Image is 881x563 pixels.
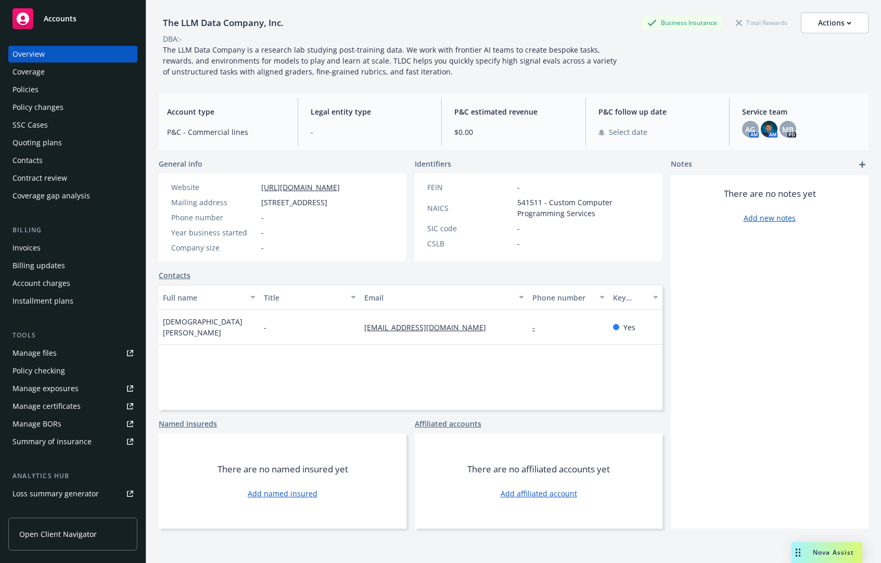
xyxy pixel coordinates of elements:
a: Add new notes [744,212,796,223]
span: AG [745,124,755,135]
a: Policy checking [8,362,137,379]
div: Contacts [12,152,43,169]
a: Contract review [8,170,137,186]
a: - [532,322,543,332]
span: Select date [609,127,647,137]
a: Billing updates [8,257,137,274]
div: CSLB [427,238,513,249]
span: - [261,242,264,253]
a: Policies [8,81,137,98]
div: The LLM Data Company, Inc. [159,16,288,30]
div: Phone number [171,212,257,223]
div: FEIN [427,182,513,193]
button: Phone number [528,285,609,310]
div: NAICS [427,203,513,214]
a: Add named insured [248,488,317,499]
span: MB [782,124,794,135]
div: Billing updates [12,257,65,274]
div: Website [171,182,257,193]
a: Named insureds [159,418,217,429]
span: - [517,238,520,249]
span: Identifiers [415,158,451,169]
div: Total Rewards [731,16,793,29]
a: Installment plans [8,293,137,309]
a: Manage BORs [8,416,137,432]
span: 541511 - Custom Computer Programming Services [517,197,650,219]
div: Actions [818,13,851,33]
span: [DEMOGRAPHIC_DATA][PERSON_NAME] [163,316,256,338]
a: Coverage [8,64,137,80]
span: P&C estimated revenue [454,106,572,117]
div: DBA: - [163,33,182,44]
span: Open Client Navigator [19,529,97,540]
span: - [261,212,264,223]
span: Account type [167,106,285,117]
span: Accounts [44,15,76,23]
div: Invoices [12,240,41,256]
span: $0.00 [454,127,572,137]
span: Service team [742,106,860,117]
div: Drag to move [791,542,805,563]
a: Manage certificates [8,398,137,415]
a: Coverage gap analysis [8,187,137,204]
div: Coverage gap analysis [12,187,90,204]
div: SIC code [427,223,513,234]
span: There are no notes yet [724,187,816,200]
a: Contacts [8,152,137,169]
a: [URL][DOMAIN_NAME] [261,182,340,192]
div: Phone number [532,292,593,303]
span: There are no affiliated accounts yet [467,463,610,476]
div: Company size [171,242,257,253]
span: P&C follow up date [598,106,717,117]
div: Account charges [12,275,70,292]
div: Overview [12,46,45,62]
span: - [261,227,264,238]
div: Contract review [12,170,67,186]
a: add [856,158,869,171]
a: Accounts [8,4,137,33]
button: Email [360,285,528,310]
div: Quoting plans [12,134,62,151]
div: SSC Cases [12,117,48,133]
button: Title [260,285,361,310]
a: Policy changes [8,99,137,116]
a: Loss summary generator [8,485,137,502]
div: Analytics hub [8,471,137,481]
span: Yes [623,322,635,333]
button: Key contact [609,285,662,310]
img: photo [761,121,777,137]
a: Manage exposures [8,380,137,397]
a: Manage files [8,345,137,361]
button: Actions [801,12,869,33]
span: There are no named insured yet [218,463,348,476]
a: Summary of insurance [8,433,137,450]
span: General info [159,158,202,169]
button: Full name [159,285,260,310]
a: Overview [8,46,137,62]
button: Nova Assist [791,542,862,563]
div: Billing [8,225,137,235]
div: Full name [163,292,244,303]
a: [EMAIL_ADDRESS][DOMAIN_NAME] [364,322,494,332]
div: Key contact [613,292,647,303]
div: Summary of insurance [12,433,92,450]
span: - [311,127,429,137]
a: Affiliated accounts [415,418,481,429]
div: Title [264,292,345,303]
span: - [517,182,520,193]
div: Email [364,292,513,303]
span: Notes [671,158,692,171]
div: Tools [8,330,137,341]
div: Manage BORs [12,416,61,432]
div: Policies [12,81,39,98]
div: Mailing address [171,197,257,208]
a: Account charges [8,275,137,292]
a: Invoices [8,240,137,256]
div: Installment plans [12,293,73,309]
div: Year business started [171,227,257,238]
span: Nova Assist [813,548,854,557]
a: Quoting plans [8,134,137,151]
span: - [264,322,266,333]
div: Coverage [12,64,45,80]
